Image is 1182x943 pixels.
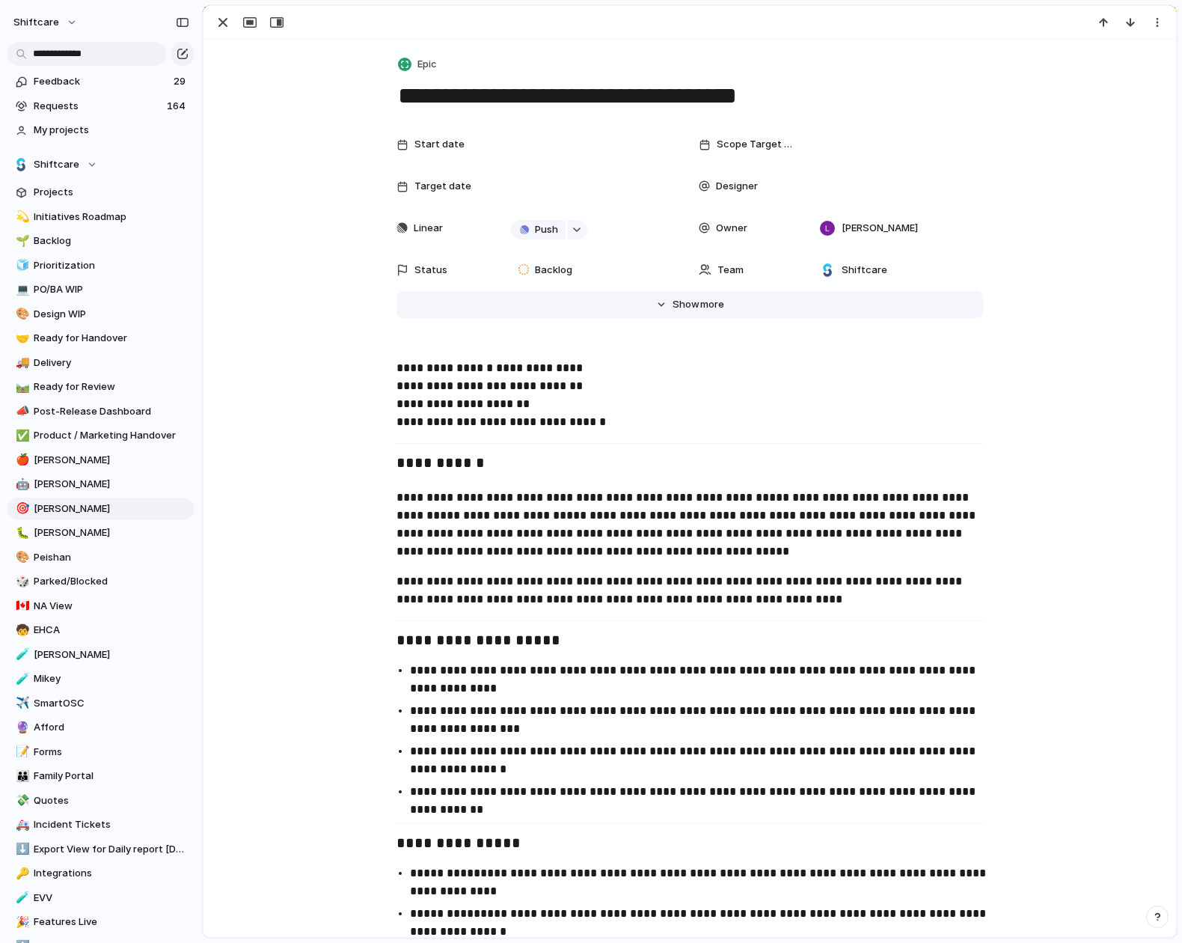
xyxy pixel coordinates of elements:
a: 🌱Backlog [7,230,195,252]
button: 🧒 [13,623,28,638]
div: 💻 [16,281,26,299]
span: Product / Marketing Handover [34,428,189,443]
span: Target date [414,179,471,194]
span: shiftcare [13,15,59,30]
span: SmartOSC [34,696,189,711]
button: 💻 [13,282,28,297]
button: 🌱 [13,234,28,248]
span: Backlog [535,263,572,278]
span: Shiftcare [34,157,79,172]
span: Start date [414,137,465,152]
button: 🎲 [13,574,28,589]
span: Ready for Review [34,379,189,394]
button: 🎨 [13,550,28,565]
button: 💸 [13,793,28,808]
span: PO/BA WIP [34,282,189,297]
a: 🧪EVV [7,887,195,909]
span: [PERSON_NAME] [34,647,189,662]
span: more [700,297,724,312]
span: Initiatives Roadmap [34,210,189,225]
span: 164 [167,99,189,114]
a: 🎯[PERSON_NAME] [7,498,195,520]
span: Forms [34,745,189,760]
div: 🤖 [16,476,26,493]
span: Incident Tickets [34,817,189,832]
button: 🧊 [13,258,28,273]
a: 🍎[PERSON_NAME] [7,449,195,471]
span: Family Portal [34,769,189,784]
a: ✅Product / Marketing Handover [7,424,195,447]
button: Push [511,220,566,239]
a: 💫Initiatives Roadmap [7,206,195,228]
span: [PERSON_NAME] [34,453,189,468]
span: Show [673,297,699,312]
a: Requests164 [7,95,195,118]
button: 🎯 [13,501,28,516]
div: 🎉Features Live [7,911,195,933]
div: 🧊 [16,257,26,274]
span: 29 [174,74,189,89]
span: Afford [34,720,189,735]
span: Ready for Handover [34,331,189,346]
span: Linear [414,221,443,236]
span: Mikey [34,671,189,686]
span: Requests [34,99,162,114]
button: 🍎 [13,453,28,468]
a: 🤖[PERSON_NAME] [7,473,195,495]
div: 🎉 [16,914,26,931]
span: Parked/Blocked [34,574,189,589]
button: 🤝 [13,331,28,346]
button: 🚑 [13,817,28,832]
a: 🛤️Ready for Review [7,376,195,398]
div: 🧪 [16,646,26,663]
a: 🔑Integrations [7,862,195,885]
a: 🧪[PERSON_NAME] [7,644,195,666]
a: Feedback29 [7,70,195,93]
button: 🤖 [13,477,28,492]
button: 🛤️ [13,379,28,394]
div: 👪 [16,768,26,785]
a: 🐛[PERSON_NAME] [7,522,195,544]
a: 🎨Design WIP [7,303,195,326]
div: 🇨🇦NA View [7,595,195,617]
button: Shiftcare [7,153,195,176]
span: NA View [34,599,189,614]
a: 🧒EHCA [7,619,195,641]
a: 🚚Delivery [7,352,195,374]
div: 🧪 [16,671,26,688]
div: 🚑Incident Tickets [7,814,195,836]
button: 🔮 [13,720,28,735]
div: 📝Forms [7,741,195,763]
span: Design WIP [34,307,189,322]
button: 📣 [13,404,28,419]
div: 🛤️ [16,379,26,396]
a: 👪Family Portal [7,765,195,787]
div: 💻PO/BA WIP [7,278,195,301]
span: My projects [34,123,189,138]
div: 📣Post-Release Dashboard [7,400,195,423]
span: Epic [417,57,437,72]
span: Peishan [34,550,189,565]
div: ✈️SmartOSC [7,692,195,715]
div: ✈️ [16,695,26,712]
a: 🧊Prioritization [7,254,195,277]
div: 📝 [16,743,26,760]
div: 🎨 [16,549,26,566]
div: 🚑 [16,817,26,834]
div: ⬇️Export View for Daily report [DATE] [7,838,195,861]
button: 🔑 [13,866,28,881]
span: Shiftcare [842,263,887,278]
a: Projects [7,181,195,204]
span: Prioritization [34,258,189,273]
button: Showmore [396,291,983,318]
div: 🌱 [16,233,26,250]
